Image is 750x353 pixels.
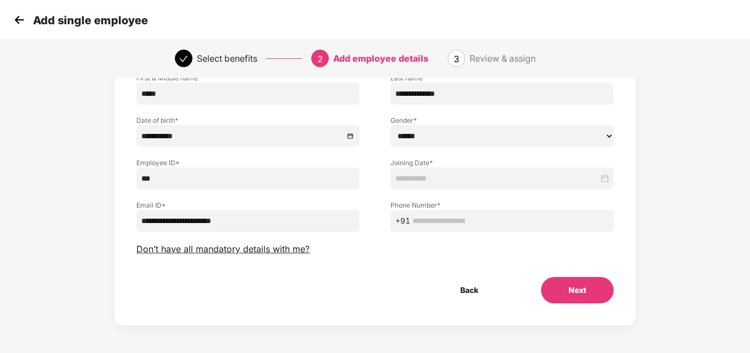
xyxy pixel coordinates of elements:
[11,12,27,28] img: svg+xml;base64,PHN2ZyB4bWxucz0iaHR0cDovL3d3dy53My5vcmcvMjAwMC9zdmciIHdpZHRoPSIzMCIgaGVpZ2h0PSIzMC...
[390,116,614,125] label: Gender
[136,200,360,210] label: Email ID
[136,243,310,255] span: Don’t have all mandatory details with me?
[136,116,360,125] label: Date of birth
[454,53,459,64] span: 3
[317,53,323,64] span: 2
[395,215,410,227] span: +91
[433,277,506,303] button: Back
[470,50,536,67] div: Review & assign
[390,158,614,167] label: Joining Date
[179,55,188,63] span: check
[390,200,614,210] label: Phone Number
[33,14,148,27] p: Add single employee
[197,50,257,67] div: Select benefits
[541,277,614,303] button: Next
[333,50,428,67] div: Add employee details
[136,158,360,167] label: Employee ID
